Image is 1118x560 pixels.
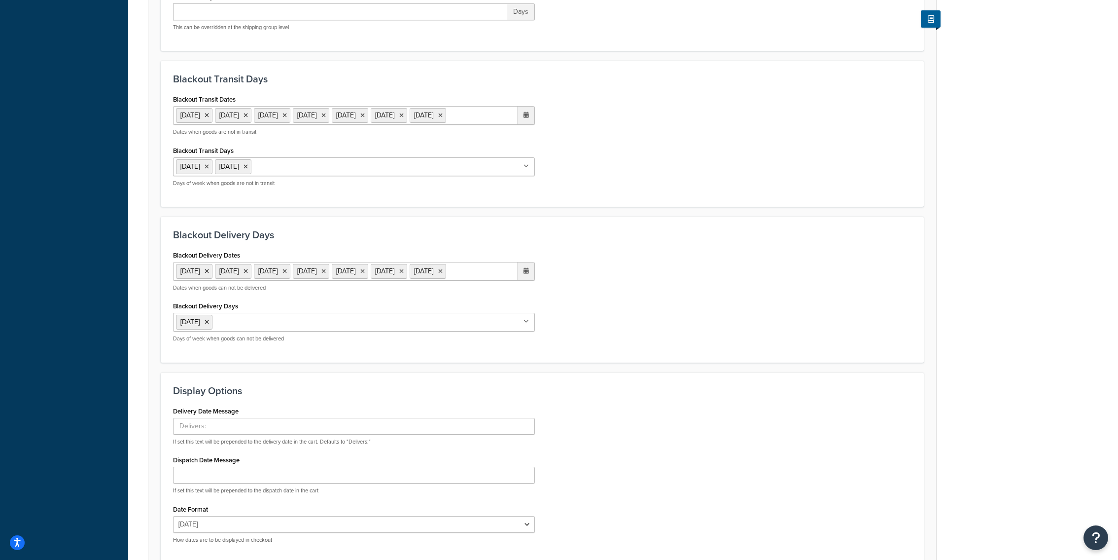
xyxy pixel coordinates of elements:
[173,229,911,240] h3: Blackout Delivery Days
[173,536,535,544] p: How dates are to be displayed in checkout
[173,284,535,292] p: Dates when goods can not be delivered
[1083,525,1108,550] button: Open Resource Center
[173,506,208,513] label: Date Format
[173,96,236,103] label: Blackout Transit Dates
[173,24,535,31] p: This can be overridden at the shipping group level
[173,128,535,136] p: Dates when goods are not in transit
[921,10,941,28] button: Show Help Docs
[332,264,368,279] li: [DATE]
[173,302,238,310] label: Blackout Delivery Days
[215,108,251,123] li: [DATE]
[173,487,535,494] p: If set this text will be prepended to the dispatch date in the cart
[173,385,911,396] h3: Display Options
[173,408,239,415] label: Delivery Date Message
[215,264,251,279] li: [DATE]
[507,3,535,20] span: Days
[371,264,407,279] li: [DATE]
[254,264,290,279] li: [DATE]
[173,180,535,187] p: Days of week when goods are not in transit
[180,161,200,172] span: [DATE]
[254,108,290,123] li: [DATE]
[173,252,240,259] label: Blackout Delivery Dates
[293,264,329,279] li: [DATE]
[410,264,446,279] li: [DATE]
[173,438,535,446] p: If set this text will be prepended to the delivery date in the cart. Defaults to "Delivers:"
[176,108,212,123] li: [DATE]
[332,108,368,123] li: [DATE]
[293,108,329,123] li: [DATE]
[173,147,234,154] label: Blackout Transit Days
[176,264,212,279] li: [DATE]
[180,317,200,327] span: [DATE]
[173,418,535,435] input: Delivers:
[173,456,240,464] label: Dispatch Date Message
[371,108,407,123] li: [DATE]
[173,74,911,84] h3: Blackout Transit Days
[410,108,446,123] li: [DATE]
[219,161,239,172] span: [DATE]
[173,335,535,342] p: Days of week when goods can not be delivered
